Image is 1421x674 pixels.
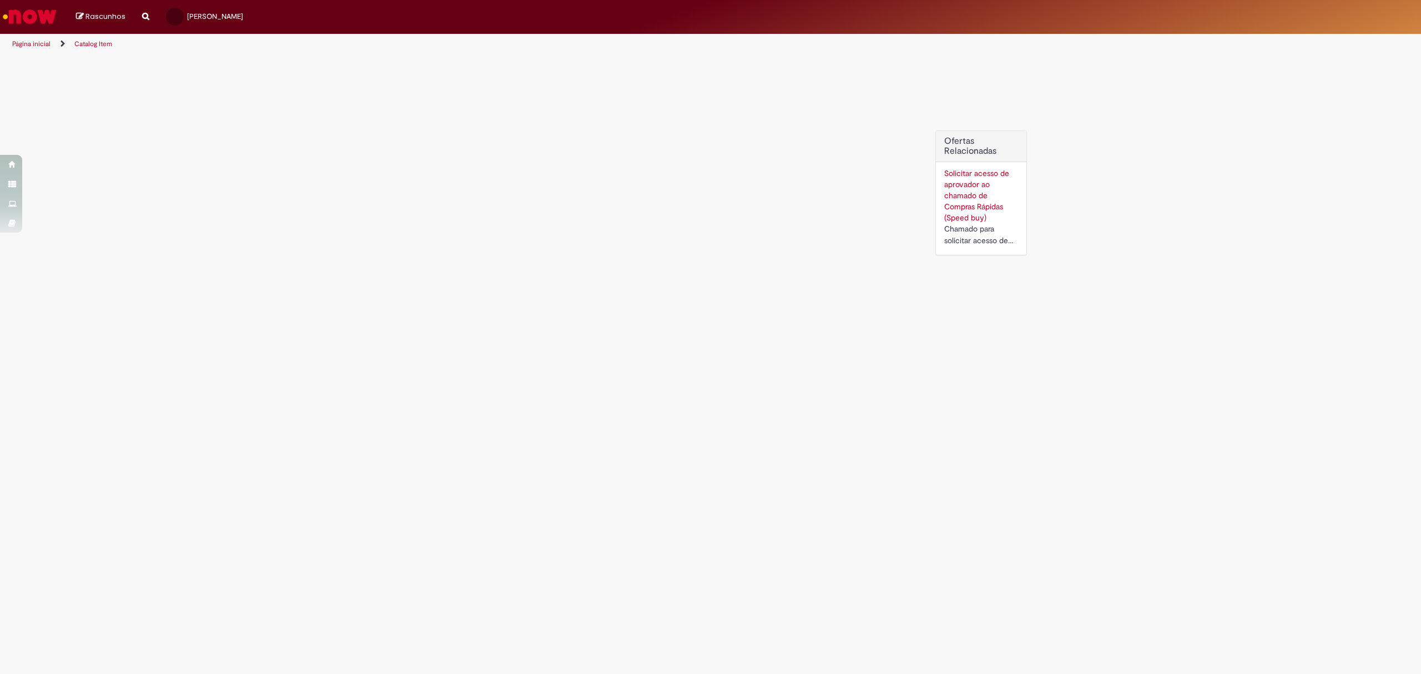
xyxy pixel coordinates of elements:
a: Página inicial [12,39,51,48]
img: ServiceNow [1,6,58,28]
div: Ofertas Relacionadas [935,130,1027,255]
span: [PERSON_NAME] [187,12,243,21]
h2: Ofertas Relacionadas [944,137,1018,156]
a: Rascunhos [76,12,125,22]
div: Chamado para solicitar acesso de aprovador ao ticket de Speed buy [944,223,1018,247]
span: Rascunhos [85,11,125,22]
a: Catalog Item [74,39,112,48]
a: Solicitar acesso de aprovador ao chamado de Compras Rápidas (Speed buy) [944,168,1009,223]
ul: Trilhas de página [8,34,939,54]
